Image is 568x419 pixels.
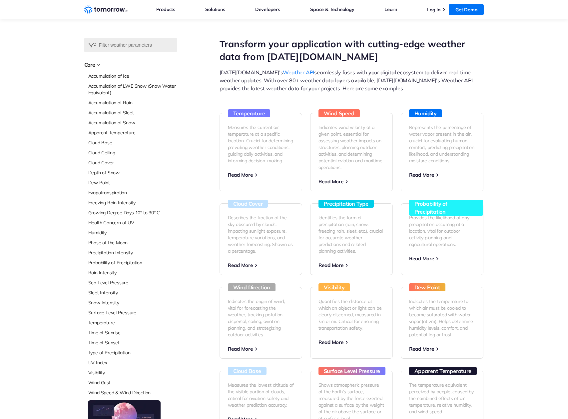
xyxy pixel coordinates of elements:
p: Identifies the form of precipitation (rain, snow, freezing rain, sleet, etc.), crucial for accura... [318,214,384,254]
a: Visibility Quantifies the distance at which an object or light can be clearly discerned, measured... [310,287,393,359]
h3: Core [84,61,177,69]
a: Probability of Precipitation [88,259,177,266]
h3: Humidity [409,109,442,117]
a: Growing Degree Days 10° to 30° C [88,209,177,216]
a: Solutions [205,5,225,14]
p: Quantifies the distance at which an object or light can be clearly discerned, measured in km or m... [318,298,384,331]
span: Read More [318,262,343,268]
a: Learn [384,5,397,14]
h3: Temperature [228,109,271,117]
h3: Cloud Cover [228,200,268,208]
h3: Dew Point [409,283,445,291]
a: Temperature Measures the current air temperature at a specific location. Crucial for determining ... [220,113,302,191]
h3: Apparent Temperature [409,367,477,375]
a: Precipitation Type Identifies the form of precipitation (rain, snow, freezing rain, sleet, etc.),... [310,203,393,275]
a: Apparent Temperature [88,129,177,136]
span: Read More [228,172,253,178]
a: Surface Level Pressure [88,309,177,316]
h3: Wind Speed [318,109,360,117]
h3: Precipitation Type [318,200,374,208]
p: The temperature equivalent perceived by people, caused by the combined effects of air temperature... [409,382,475,415]
a: Developers [255,5,280,14]
a: Dew Point [88,179,177,186]
a: Space & Technology [310,5,354,14]
a: UV Index [88,359,177,366]
a: Snow Intensity [88,299,177,306]
h3: Cloud Base [228,367,267,375]
a: Accumulation of LWE Snow (Snow Water Equivalent) [88,83,177,96]
a: Sleet Intensity [88,289,177,296]
p: Represents the percentage of water vapor present in the air, crucial for evaluating human comfort... [409,124,475,164]
a: Depth of Snow [88,169,177,176]
a: Home link [84,5,128,15]
a: Humidity Represents the percentage of water vapor present in the air, crucial for evaluating huma... [401,113,483,191]
p: Describes the fraction of the sky obscured by clouds, impacting sunlight exposure, temperature va... [228,214,294,254]
h3: Wind Direction [228,283,276,291]
a: Precipitation Intensity [88,249,177,256]
p: Measures the lowest altitude of the visible portion of clouds, critical for aviation safety and w... [228,382,294,408]
a: Products [156,5,175,14]
a: Cloud Cover Describes the fraction of the sky obscured by clouds, impacting sunlight exposure, te... [220,203,302,275]
p: Indicates the origin of wind; vital for forecasting the weather, tracking pollution dispersal, sa... [228,298,294,338]
p: Indicates the temperature to which air must be cooled to become saturated with water vapor (at 2m... [409,298,475,338]
span: Read More [409,172,434,178]
a: Accumulation of Snow [88,119,177,126]
a: Freezing Rain Intensity [88,199,177,206]
p: Measures the current air temperature at a specific location. Crucial for determining prevailing w... [228,124,294,164]
span: Read More [228,346,253,352]
h3: Visibility [318,283,350,291]
a: Log In [427,7,440,13]
a: Evapotranspiration [88,189,177,196]
a: Cloud Ceiling [88,149,177,156]
a: Type of Precipitation [88,349,177,356]
a: Wind Speed Indicates wind velocity at a given point, essential for assessing weather impacts on s... [310,113,393,191]
p: [DATE][DOMAIN_NAME]’s seamlessly fuses with your digital ecosystem to deliver real-time weather u... [220,68,484,92]
a: Cloud Base [88,139,177,146]
a: Weather API [283,69,314,76]
span: Read More [318,178,343,185]
a: Cloud Cover [88,159,177,166]
a: Time of Sunset [88,339,177,346]
span: Read More [318,339,343,345]
a: Rain Intensity [88,269,177,276]
a: Time of Sunrise [88,329,177,336]
a: Probability of Precipitation Provides the likelihood of any precipitation occurring at a location... [401,203,483,275]
a: Get Demo [449,4,484,15]
a: Accumulation of Rain [88,99,177,106]
span: Read More [409,255,434,262]
a: Accumulation of Ice [88,73,177,79]
input: Filter weather parameters [84,38,177,52]
span: Read More [228,262,253,268]
p: Indicates wind velocity at a given point, essential for assessing weather impacts on structures, ... [318,124,384,171]
h1: Transform your application with cutting-edge weather data from [DATE][DOMAIN_NAME] [220,38,484,63]
a: Wind Gust [88,379,177,386]
a: Accumulation of Sleet [88,109,177,116]
h3: Surface Level Pressure [318,367,386,375]
a: Phase of the Moon [88,239,177,246]
a: Wind Speed & Wind Direction [88,389,177,396]
a: Humidity [88,229,177,236]
span: Read More [409,346,434,352]
p: Provides the likelihood of any precipitation occurring at a location, vital for outdoor activity ... [409,214,475,248]
h3: Probability of Precipitation [409,200,483,216]
a: Wind Direction Indicates the origin of wind; vital for forecasting the weather, tracking pollutio... [220,287,302,359]
a: Dew Point Indicates the temperature to which air must be cooled to become saturated with water va... [401,287,483,359]
a: Temperature [88,319,177,326]
a: Sea Level Pressure [88,279,177,286]
a: Health Concern of UV [88,219,177,226]
a: Visibility [88,369,177,376]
